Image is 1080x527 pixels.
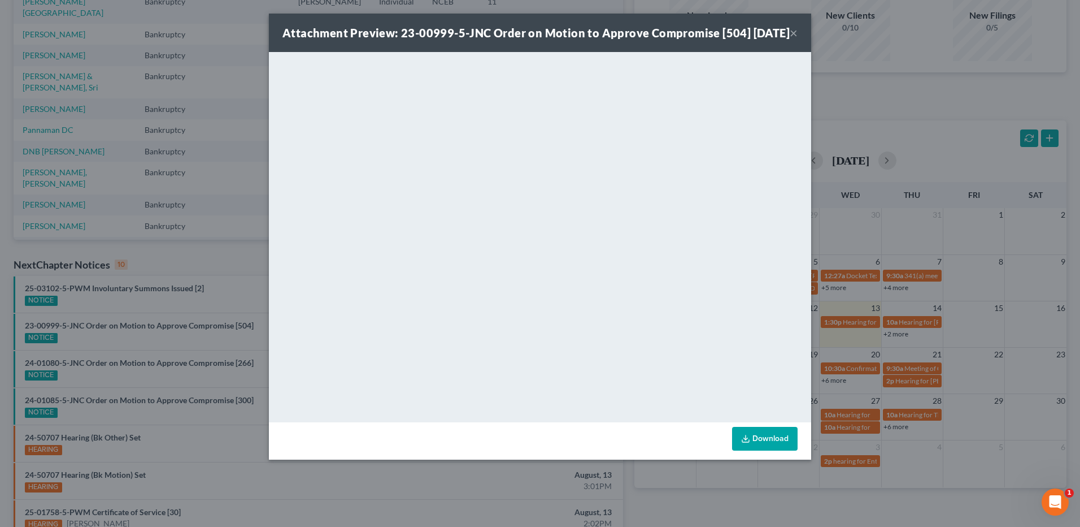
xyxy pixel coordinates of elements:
iframe: <object ng-attr-data='[URL][DOMAIN_NAME]' type='application/pdf' width='100%' height='650px'></ob... [269,52,811,420]
span: 1 [1065,489,1074,498]
iframe: Intercom live chat [1042,489,1069,516]
strong: Attachment Preview: 23-00999-5-JNC Order on Motion to Approve Compromise [504] [DATE] [282,26,790,40]
a: Download [732,427,798,451]
button: × [790,26,798,40]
